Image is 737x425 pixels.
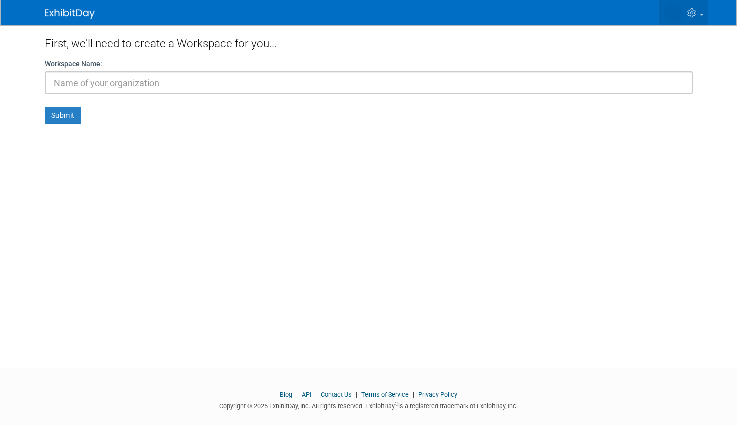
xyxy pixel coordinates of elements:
[302,391,311,398] a: API
[294,391,300,398] span: |
[353,391,360,398] span: |
[45,9,95,19] img: ExhibitDay
[280,391,292,398] a: Blog
[418,391,457,398] a: Privacy Policy
[395,401,398,407] sup: ®
[45,59,102,69] label: Workspace Name:
[45,25,693,59] div: First, we'll need to create a Workspace for you...
[45,107,81,124] button: Submit
[664,4,683,23] img: Bridger Thurston
[410,391,417,398] span: |
[313,391,319,398] span: |
[321,391,352,398] a: Contact Us
[361,391,409,398] a: Terms of Service
[45,71,693,94] input: Name of your organization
